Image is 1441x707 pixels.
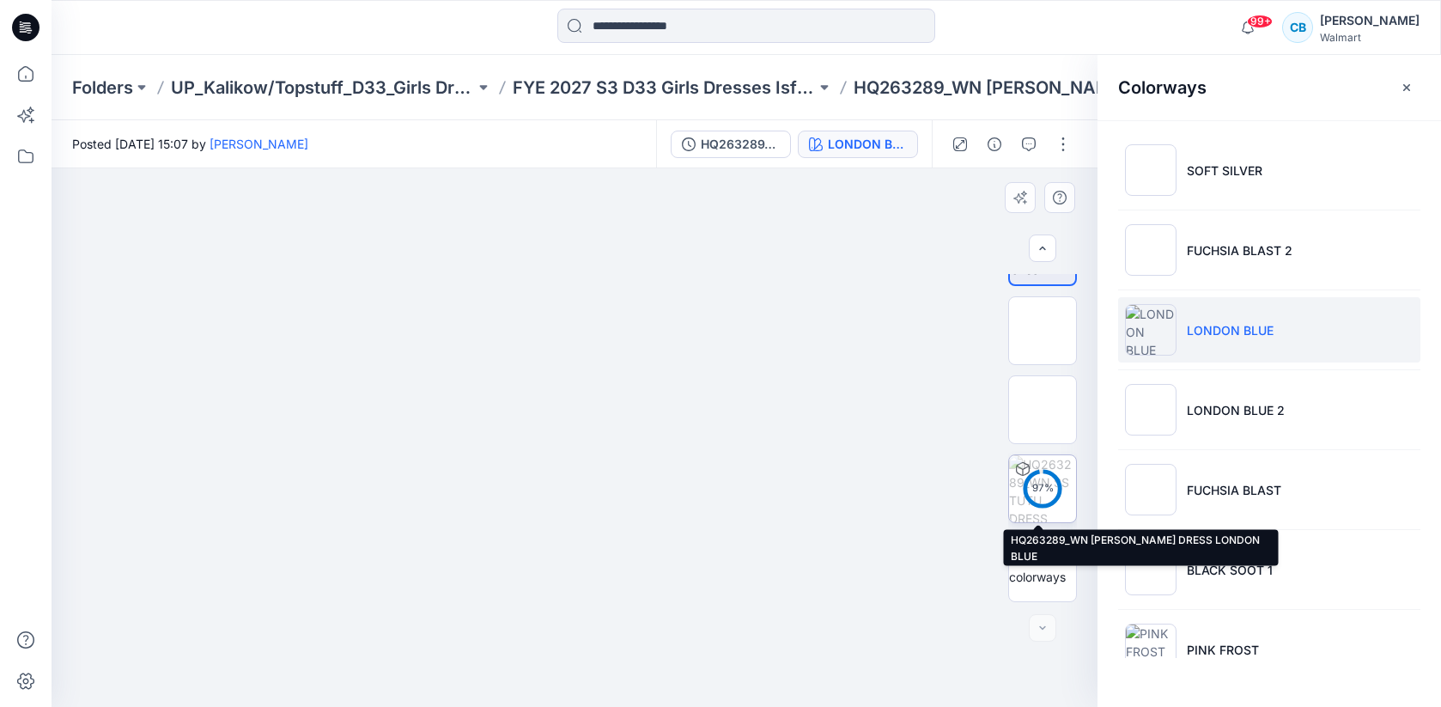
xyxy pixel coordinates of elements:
p: FUCHSIA BLAST 2 [1187,241,1292,259]
p: LONDON BLUE 2 [1187,401,1285,419]
div: Walmart [1320,31,1420,44]
p: LONDON BLUE [1187,321,1274,339]
img: FUCHSIA BLAST [1125,464,1177,515]
img: BLACK SOOT 1 [1125,544,1177,595]
span: Posted [DATE] 15:07 by [72,135,308,153]
p: FUCHSIA BLAST [1187,481,1281,499]
img: PINK FROST [1125,624,1177,675]
span: 99+ [1247,15,1273,28]
button: LONDON BLUE [798,131,918,158]
button: HQ263289_WN [PERSON_NAME] DRESS [671,131,791,158]
div: HQ263289_WN SS TUTU DRESS [701,135,780,154]
p: HQ263289_WN [PERSON_NAME] DRESS [854,76,1158,100]
img: All colorways [1009,550,1076,586]
img: LONDON BLUE 2 [1125,384,1177,436]
p: SOFT SILVER [1187,162,1262,180]
img: FUCHSIA BLAST 2 [1125,224,1177,276]
a: UP_Kalikow/Topstuff_D33_Girls Dresses [171,76,475,100]
div: CB [1282,12,1313,43]
div: 97 % [1022,481,1063,496]
img: SOFT SILVER [1125,144,1177,196]
a: Folders [72,76,133,100]
div: [PERSON_NAME] [1320,10,1420,31]
div: LONDON BLUE [828,135,907,154]
a: FYE 2027 S3 D33 Girls Dresses Isfel/Topstuff [513,76,817,100]
p: PINK FROST [1187,641,1259,659]
a: [PERSON_NAME] [210,137,308,151]
p: BLACK SOOT 1 [1187,561,1273,579]
img: HQ263289_WN SS TUTU DRESS LONDON BLUE [1009,455,1076,522]
h2: Colorways [1118,77,1207,98]
button: Details [981,131,1008,158]
img: LONDON BLUE [1125,304,1177,356]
